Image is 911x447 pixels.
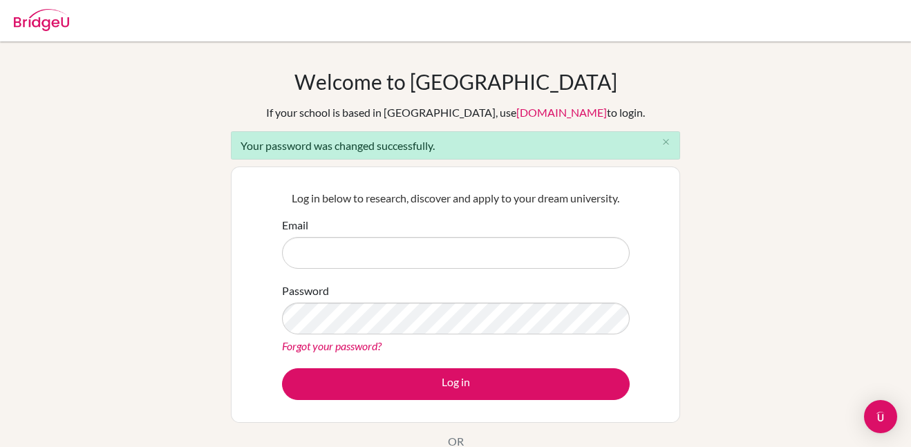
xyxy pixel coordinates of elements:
[282,339,382,352] a: Forgot your password?
[282,190,630,207] p: Log in below to research, discover and apply to your dream university.
[652,132,679,153] button: Close
[282,217,308,234] label: Email
[294,69,617,94] h1: Welcome to [GEOGRAPHIC_DATA]
[864,400,897,433] div: Open Intercom Messenger
[282,368,630,400] button: Log in
[516,106,607,119] a: [DOMAIN_NAME]
[661,137,671,147] i: close
[266,104,645,121] div: If your school is based in [GEOGRAPHIC_DATA], use to login.
[231,131,680,160] div: Your password was changed successfully.
[282,283,329,299] label: Password
[14,9,69,31] img: Bridge-U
